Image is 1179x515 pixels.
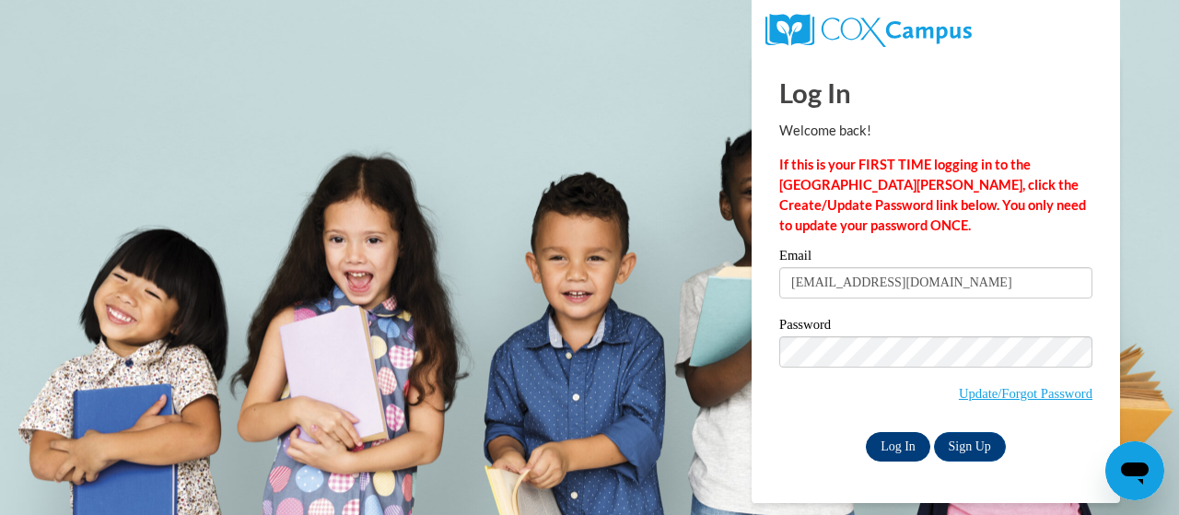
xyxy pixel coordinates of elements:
[779,121,1092,141] p: Welcome back!
[779,157,1086,233] strong: If this is your FIRST TIME logging in to the [GEOGRAPHIC_DATA][PERSON_NAME], click the Create/Upd...
[1105,441,1164,500] iframe: Button to launch messaging window
[779,318,1092,336] label: Password
[779,249,1092,267] label: Email
[779,74,1092,111] h1: Log In
[866,432,930,462] input: Log In
[765,14,972,47] img: COX Campus
[959,386,1092,401] a: Update/Forgot Password
[934,432,1006,462] a: Sign Up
